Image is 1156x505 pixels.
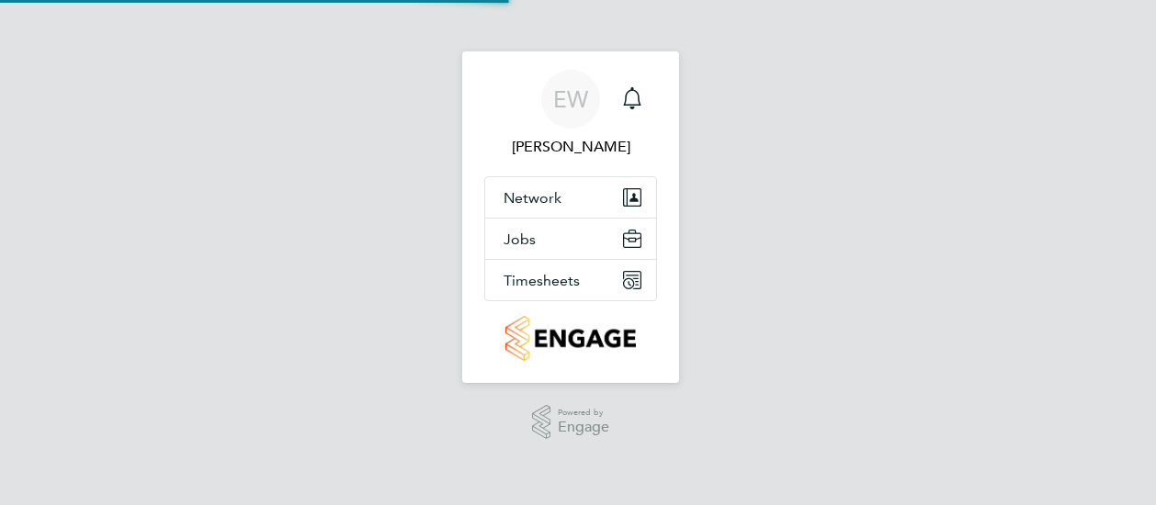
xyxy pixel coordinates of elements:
span: Timesheets [504,272,580,289]
span: Engage [558,420,609,435]
a: Go to home page [484,316,657,361]
span: EW [553,87,588,111]
span: Eamon Woods [484,136,657,158]
span: Jobs [504,230,536,248]
a: Powered byEngage [532,405,610,440]
span: Powered by [558,405,609,421]
button: Jobs [485,219,656,259]
button: Timesheets [485,260,656,300]
img: countryside-properties-logo-retina.png [505,316,635,361]
a: EW[PERSON_NAME] [484,70,657,158]
nav: Main navigation [462,51,679,383]
span: Network [504,189,561,207]
button: Network [485,177,656,218]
